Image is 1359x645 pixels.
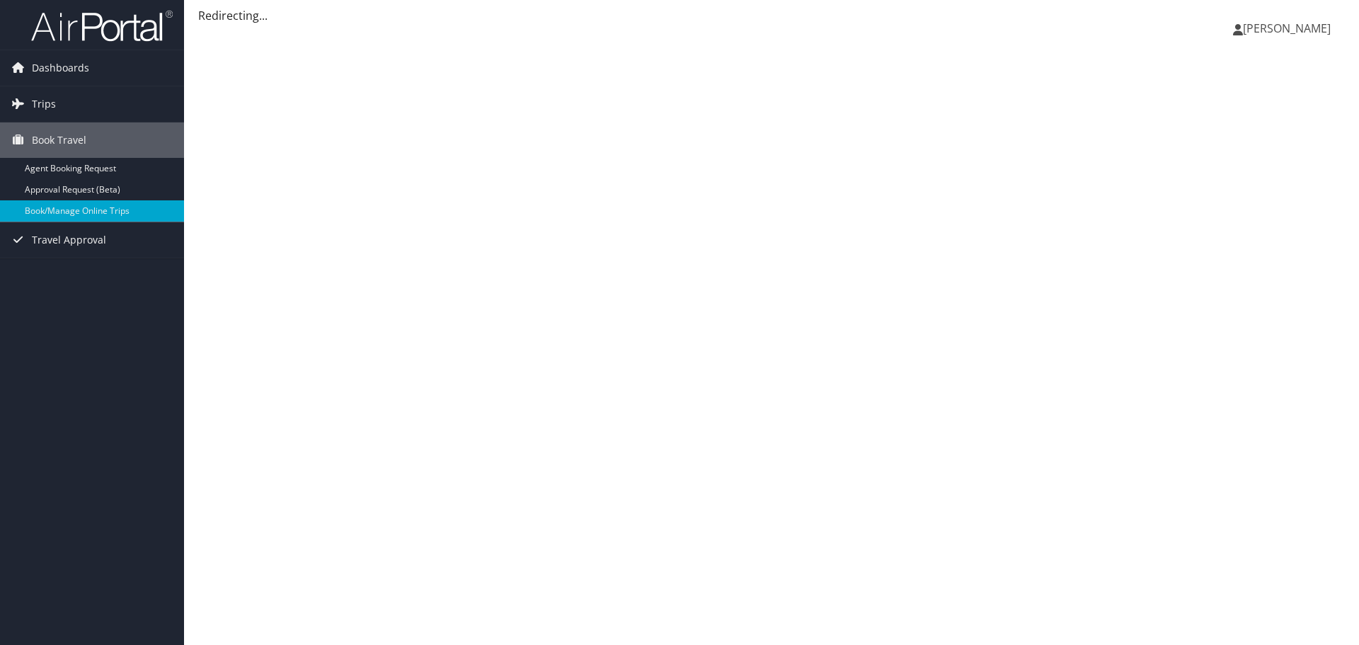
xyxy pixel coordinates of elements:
[32,86,56,122] span: Trips
[198,7,1345,24] div: Redirecting...
[32,122,86,158] span: Book Travel
[1243,21,1331,36] span: [PERSON_NAME]
[1233,7,1345,50] a: [PERSON_NAME]
[32,222,106,258] span: Travel Approval
[32,50,89,86] span: Dashboards
[31,9,173,42] img: airportal-logo.png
